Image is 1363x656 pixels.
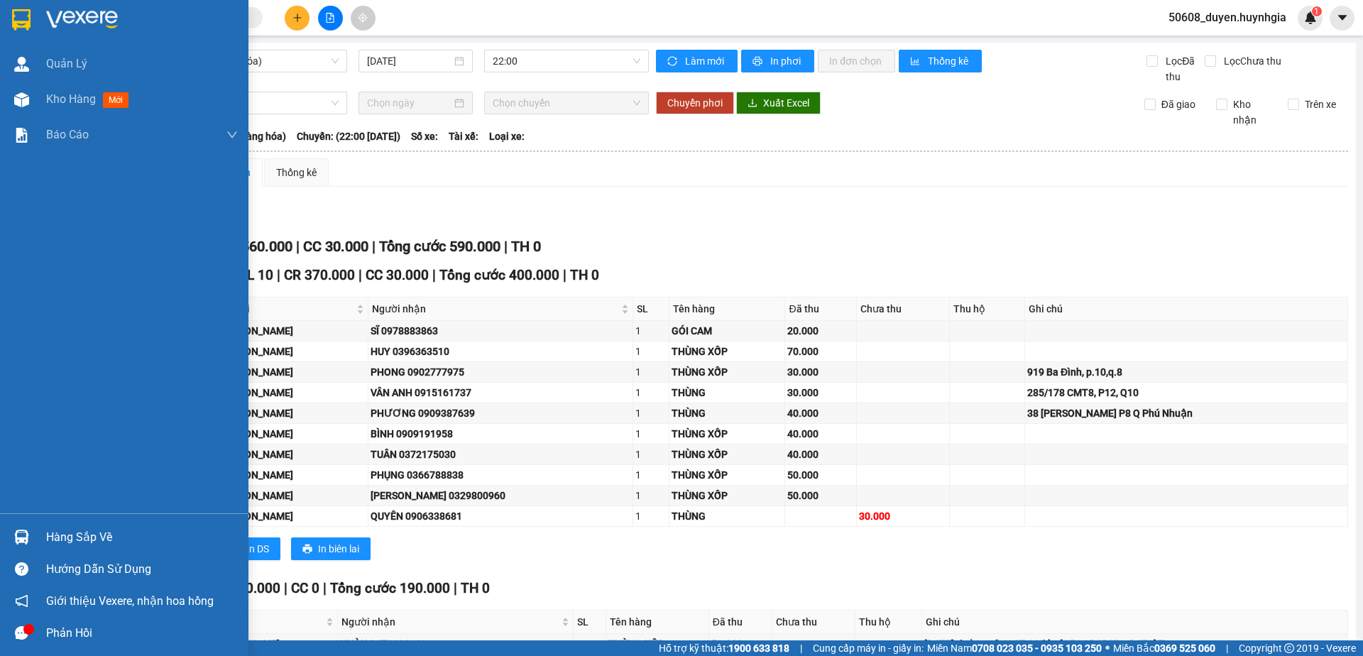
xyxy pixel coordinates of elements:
[217,344,366,359] div: [PERSON_NAME]
[454,580,457,596] span: |
[927,640,1102,656] span: Miền Nam
[46,623,238,644] div: Phản hồi
[633,297,669,321] th: SL
[296,238,300,255] span: |
[504,238,508,255] span: |
[215,321,368,341] td: Cam Đức
[787,323,854,339] div: 20.000
[219,301,354,317] span: VP Gửi
[325,13,335,23] span: file-add
[372,301,618,317] span: Người nhận
[511,238,541,255] span: TH 0
[1027,385,1345,400] div: 285/178 CMT8, P12, Q10
[489,129,525,144] span: Loại xe:
[323,580,327,596] span: |
[291,537,371,560] button: printerIn biên lai
[570,267,599,283] span: TH 0
[656,50,738,72] button: syncLàm mới
[656,92,734,114] button: Chuyển phơi
[46,55,87,72] span: Quản Lý
[291,580,319,596] span: CC 0
[12,9,31,31] img: logo-vxr
[302,544,312,555] span: printer
[1226,640,1228,656] span: |
[787,426,854,442] div: 40.000
[371,488,630,503] div: [PERSON_NAME] 0329800960
[217,447,366,462] div: [PERSON_NAME]
[217,467,366,483] div: [PERSON_NAME]
[1304,11,1317,24] img: icon-new-feature
[371,364,630,380] div: PHONG 0902777975
[1025,297,1348,321] th: Ghi chú
[711,636,770,652] div: 50.000
[1027,405,1345,421] div: 38 [PERSON_NAME] P8 Q Phú Nhuận
[574,611,606,634] th: SL
[1105,645,1110,651] span: ⚪️
[563,267,566,283] span: |
[1113,640,1215,656] span: Miền Bắc
[217,488,366,503] div: [PERSON_NAME]
[493,50,640,72] span: 22:00
[659,640,789,656] span: Hỗ trợ kỹ thuật:
[215,362,368,383] td: Cam Đức
[667,56,679,67] span: sync
[787,447,854,462] div: 40.000
[859,508,947,524] div: 30.000
[366,267,429,283] span: CC 30.000
[379,238,500,255] span: Tổng cước 590.000
[576,636,603,652] div: 1
[215,506,368,527] td: Cam Đức
[635,364,667,380] div: 1
[341,614,559,630] span: Người nhận
[449,129,478,144] span: Tài xế:
[748,98,757,109] span: download
[672,508,782,524] div: THÙNG
[672,488,782,503] div: THÙNG XỐP
[103,92,128,108] span: mới
[635,385,667,400] div: 1
[950,297,1025,321] th: Thu hộ
[46,559,238,580] div: Hướng dẫn sử dụng
[672,385,782,400] div: THÙNG
[672,447,782,462] div: THÙNG XỐP
[217,385,366,400] div: [PERSON_NAME]
[728,643,789,654] strong: 1900 633 818
[672,426,782,442] div: THÙNG XỐP
[461,580,490,596] span: TH 0
[371,323,630,339] div: SĨ 0978883863
[358,267,362,283] span: |
[209,580,280,596] span: CR 190.000
[371,385,630,400] div: VÂN ANH 0915161737
[215,486,368,506] td: Cam Đức
[217,508,366,524] div: [PERSON_NAME]
[922,611,1348,634] th: Ghi chú
[1227,97,1277,128] span: Kho nhận
[1330,6,1354,31] button: caret-down
[672,467,782,483] div: THÙNG XỐP
[14,57,29,72] img: warehouse-icon
[752,56,765,67] span: printer
[669,297,785,321] th: Tên hàng
[330,580,450,596] span: Tổng cước 190.000
[215,403,368,424] td: Cam Đức
[15,562,28,576] span: question-circle
[215,424,368,444] td: Cam Đức
[685,53,726,69] span: Làm mới
[787,364,854,380] div: 30.000
[818,50,895,72] button: In đơn chọn
[14,92,29,107] img: warehouse-icon
[924,636,1345,652] div: [DATE] đường số 12 KP2 Hiệp [GEOGRAPHIC_DATA] TĐ
[217,364,366,380] div: [PERSON_NAME]
[219,238,292,255] span: CR 560.000
[787,467,854,483] div: 50.000
[635,508,667,524] div: 1
[1312,6,1322,16] sup: 1
[785,297,857,321] th: Đã thu
[297,129,400,144] span: Chuyến: (22:00 [DATE])
[276,165,317,180] div: Thống kê
[46,126,89,143] span: Báo cáo
[672,344,782,359] div: THÙNG XỐP
[367,95,451,111] input: Chọn ngày
[432,267,436,283] span: |
[635,405,667,421] div: 1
